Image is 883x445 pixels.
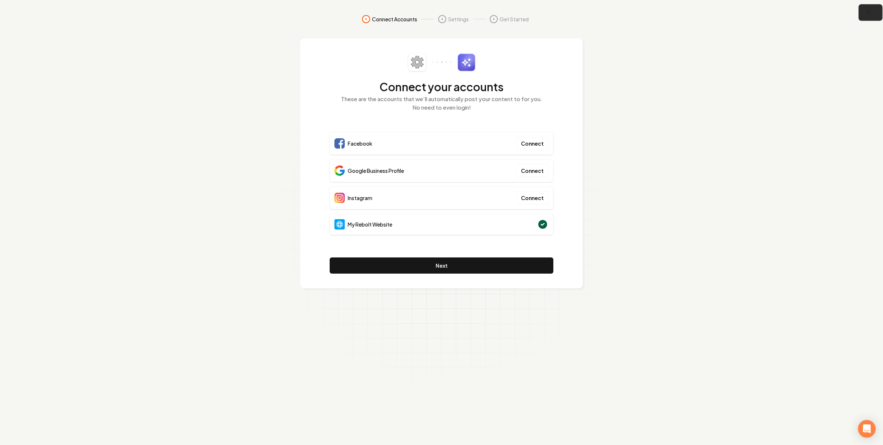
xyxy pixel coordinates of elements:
img: Facebook [334,138,345,149]
button: Connect [516,137,549,150]
span: Facebook [348,140,372,147]
span: Google Business Profile [348,167,404,174]
span: Instagram [348,194,372,202]
button: Connect [516,164,549,177]
p: These are the accounts that we'll automatically post your content to for you. No need to even login! [330,95,553,111]
h2: Connect your accounts [330,80,553,93]
span: Settings [448,15,469,23]
button: Connect [516,191,549,204]
span: Connect Accounts [372,15,417,23]
img: connector-dots.svg [432,61,451,63]
span: Get Started [500,15,529,23]
span: My Rebolt Website [348,221,392,228]
img: Instagram [334,193,345,203]
img: Website [334,219,345,229]
img: Google [334,165,345,176]
div: Open Intercom Messenger [858,420,876,438]
button: Next [330,257,553,274]
img: sparkles.svg [457,53,475,71]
